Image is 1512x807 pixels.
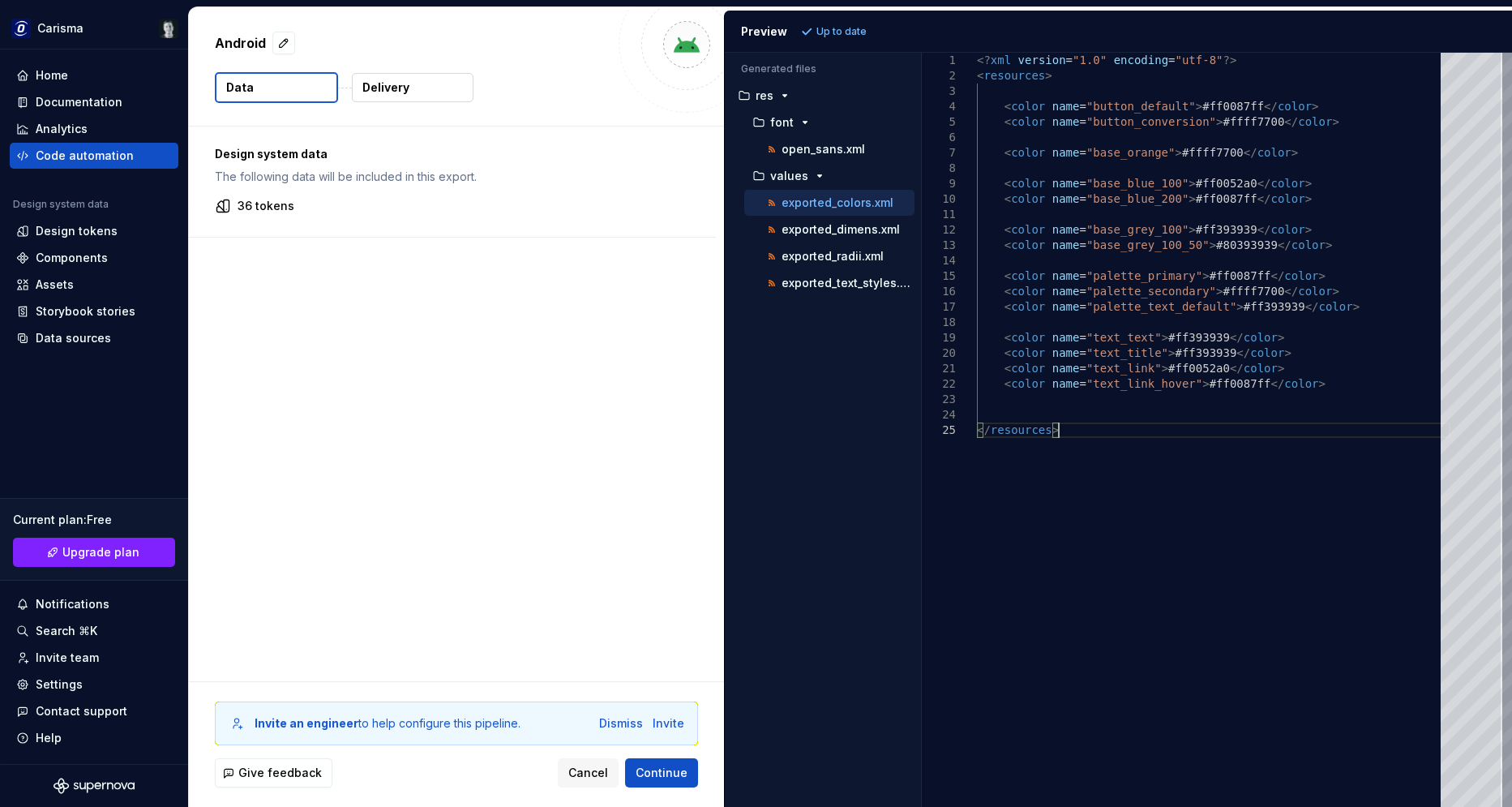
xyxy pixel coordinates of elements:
div: 14 [922,253,956,268]
span: </ [1230,362,1244,375]
p: exported_colors.xml [782,196,893,209]
a: Storybook stories [10,298,178,324]
div: 7 [922,145,956,161]
span: "base_grey_100" [1086,223,1189,236]
span: color [1298,285,1332,298]
span: color [1011,269,1045,282]
a: Home [10,62,178,88]
div: Help [36,730,62,746]
span: = [1079,238,1086,251]
span: "text_link_hover" [1086,377,1202,390]
button: Help [10,725,178,751]
a: Assets [10,272,178,298]
span: < [1004,377,1010,390]
span: "text_title" [1086,346,1168,359]
span: Upgrade plan [62,544,139,560]
span: color [1011,177,1045,190]
div: Search ⌘K [36,623,97,639]
div: 25 [922,423,956,438]
div: 22 [922,376,956,392]
a: Settings [10,672,178,698]
span: name [1052,269,1080,282]
span: #ff0087ff [1209,377,1270,390]
span: #ffff7700 [1223,115,1284,128]
span: name [1052,192,1080,205]
span: < [1004,192,1010,205]
button: values [738,167,914,185]
span: < [1004,362,1010,375]
span: "1.0" [1073,54,1107,67]
span: < [977,69,983,82]
span: Cancel [568,765,608,781]
span: < [1004,100,1010,113]
a: Invite team [10,645,178,671]
span: > [1189,192,1195,205]
span: color [1298,115,1332,128]
div: 10 [922,191,956,207]
span: color [1278,100,1312,113]
span: </ [1264,100,1278,113]
span: #ff0087ff [1196,192,1257,205]
span: < [1004,238,1010,251]
div: 8 [922,161,956,176]
button: Invite [653,715,684,732]
span: name [1052,223,1080,236]
span: #ffff7700 [1223,285,1284,298]
p: open_sans.xml [782,143,865,156]
span: name [1052,331,1080,344]
button: Delivery [352,73,473,102]
div: 13 [922,238,956,253]
span: > [1052,423,1058,436]
span: "button_conversion" [1086,115,1216,128]
span: color [1011,100,1045,113]
span: name [1052,238,1080,251]
img: Thibault Duforest [159,19,178,38]
span: </ [1304,300,1318,313]
button: Cancel [558,758,619,788]
span: > [1304,192,1311,205]
span: > [1312,100,1318,113]
span: color [1011,223,1045,236]
span: ?> [1223,54,1236,67]
span: resources [991,423,1052,436]
div: 5 [922,114,956,130]
span: color [1270,192,1304,205]
div: Invite team [36,650,99,666]
div: 24 [922,407,956,423]
span: color [1270,223,1304,236]
span: name [1052,100,1080,113]
span: "utf-8" [1175,54,1223,67]
span: color [1284,269,1318,282]
span: encoding [1113,54,1167,67]
span: "text_link" [1086,362,1162,375]
span: #ff393939 [1196,223,1257,236]
span: = [1079,331,1086,344]
span: = [1079,362,1086,375]
span: color [1011,115,1045,128]
span: name [1052,377,1080,390]
span: > [1161,331,1167,344]
a: Design tokens [10,218,178,244]
span: </ [1257,192,1270,205]
b: Invite an engineer [255,716,358,730]
div: 21 [922,361,956,376]
div: Design system data [13,198,109,211]
span: name [1052,146,1080,159]
span: = [1079,269,1086,282]
div: Code automation [36,148,134,164]
span: > [1189,223,1195,236]
span: color [1011,362,1045,375]
p: Generated files [741,62,905,75]
p: values [770,170,808,182]
span: > [1291,146,1298,159]
span: < [1004,177,1010,190]
span: color [1011,238,1045,251]
span: > [1326,238,1332,251]
span: > [1196,100,1202,113]
span: xml [991,54,1011,67]
div: to help configure this pipeline. [255,715,520,732]
span: Give feedback [238,765,322,781]
span: </ [1257,177,1270,190]
span: = [1079,285,1086,298]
